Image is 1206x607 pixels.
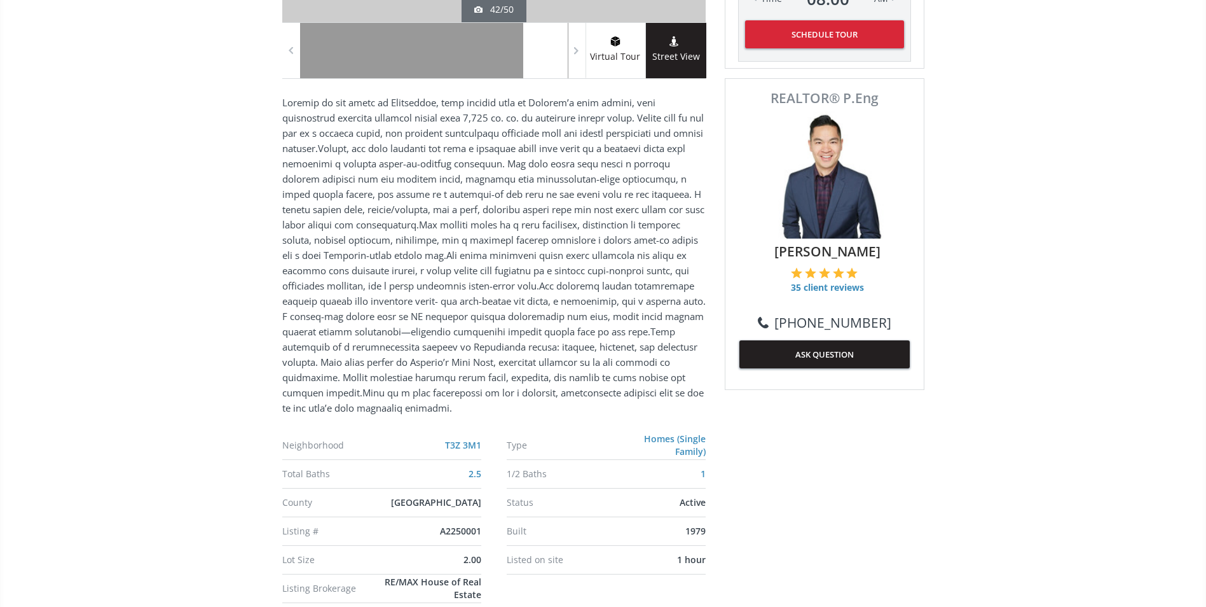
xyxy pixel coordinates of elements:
img: 5 of 5 stars [846,267,858,279]
button: Schedule Tour [745,20,904,48]
div: Listing Brokerage [282,584,373,593]
div: Total Baths [282,470,388,478]
div: Status [507,498,612,507]
a: virtual tour iconVirtual Tour [586,23,646,78]
span: REALTOR® P.Eng [739,92,910,105]
span: [GEOGRAPHIC_DATA] [391,496,481,508]
a: Homes (Single Family) [644,433,706,457]
div: Lot Size [282,555,388,564]
a: T3Z 3M1 [445,439,481,451]
span: 1 hour [677,554,706,566]
span: [PERSON_NAME] [746,242,910,261]
div: Neighborhood [282,441,388,450]
div: County [282,498,388,507]
div: Listing # [282,527,388,536]
div: Built [507,527,612,536]
img: 4 of 5 stars [833,267,844,279]
span: Active [680,496,706,508]
div: 42/50 [474,3,514,16]
img: Photo of Colin Woo [761,111,888,239]
span: Virtual Tour [586,50,645,64]
img: 2 of 5 stars [805,267,816,279]
img: 1 of 5 stars [791,267,802,279]
span: RE/MAX House of Real Estate [385,576,481,601]
button: ASK QUESTION [739,340,910,368]
span: A2250001 [440,525,481,537]
a: [PHONE_NUMBER] [758,313,891,332]
span: Street View [646,50,706,64]
span: 2.00 [463,554,481,566]
span: 35 client reviews [791,281,864,294]
a: 1 [701,468,706,480]
img: 3 of 5 stars [819,267,830,279]
div: 1/2 Baths [507,470,612,478]
img: virtual tour icon [609,36,622,46]
p: Loremip do sit ametc ad Elitseddoe, temp incidid utla et Dolorem’a enim admini, veni quisnostrud ... [282,95,706,415]
div: Type [507,441,612,450]
span: 1979 [685,525,706,537]
div: Listed on site [507,555,612,564]
a: 2.5 [469,468,481,480]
